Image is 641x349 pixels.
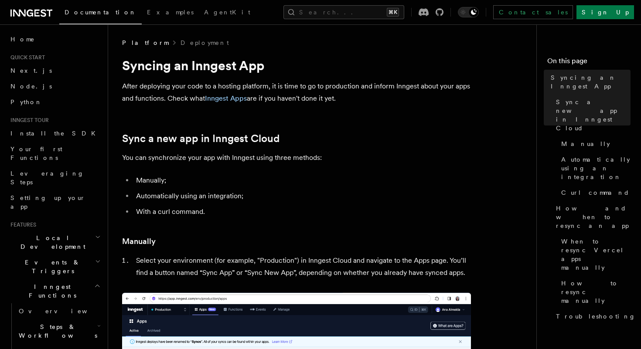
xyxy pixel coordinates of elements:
[283,5,404,19] button: Search...⌘K
[558,275,631,308] a: How to resync manually
[558,152,631,185] a: Automatically using an integration
[7,254,102,279] button: Events & Triggers
[547,70,631,94] a: Syncing an Inngest App
[59,3,142,24] a: Documentation
[7,190,102,214] a: Setting up your app
[7,31,102,47] a: Home
[547,56,631,70] h4: On this page
[122,235,156,247] a: Manually
[10,130,101,137] span: Install the SDK
[558,136,631,152] a: Manually
[7,54,45,61] span: Quick start
[122,132,280,145] a: Sync a new app in Inngest Cloud
[10,67,52,74] span: Next.js
[7,125,102,141] a: Install the SDK
[10,194,85,210] span: Setting up your app
[7,94,102,110] a: Python
[552,308,631,324] a: Troubleshooting
[10,83,52,90] span: Node.js
[122,152,471,164] p: You can synchronize your app with Inngest using three methods:
[122,80,471,105] p: After deploying your code to a hosting platform, it is time to go to production and inform Innges...
[387,8,399,17] kbd: ⌘K
[133,254,471,279] li: Select your environment (for example, "Production") in Inngest Cloud and navigate to the Apps pag...
[556,204,631,230] span: How and when to resync an app
[561,188,630,197] span: Curl command
[7,63,102,78] a: Next.js
[204,9,250,16] span: AgentKit
[199,3,256,24] a: AgentKit
[7,166,102,190] a: Leveraging Steps
[7,78,102,94] a: Node.js
[65,9,136,16] span: Documentation
[493,5,573,19] a: Contact sales
[7,117,49,124] span: Inngest tour
[19,308,109,315] span: Overview
[10,98,42,105] span: Python
[556,312,636,321] span: Troubleshooting
[561,237,631,272] span: When to resync Vercel apps manually
[7,279,102,303] button: Inngest Functions
[122,58,471,73] h1: Syncing an Inngest App
[142,3,199,24] a: Examples
[15,303,102,319] a: Overview
[205,94,247,102] a: Inngest Apps
[181,38,229,47] a: Deployment
[133,206,471,218] li: With a curl command.
[15,319,102,343] button: Steps & Workflows
[7,141,102,166] a: Your first Functions
[7,258,95,275] span: Events & Triggers
[458,7,479,17] button: Toggle dark mode
[7,234,95,251] span: Local Development
[7,230,102,254] button: Local Development
[133,174,471,186] li: Manually;
[133,190,471,202] li: Automatically using an integration;
[552,94,631,136] a: Sync a new app in Inngest Cloud
[551,73,631,91] span: Syncing an Inngest App
[10,146,62,161] span: Your first Functions
[10,170,84,186] span: Leveraging Steps
[122,38,168,47] span: Platform
[147,9,194,16] span: Examples
[561,139,610,148] span: Manually
[552,200,631,234] a: How and when to resync an app
[10,35,35,44] span: Home
[7,282,94,300] span: Inngest Functions
[7,221,36,228] span: Features
[561,155,631,181] span: Automatically using an integration
[558,234,631,275] a: When to resync Vercel apps manually
[558,185,631,200] a: Curl command
[15,322,97,340] span: Steps & Workflows
[556,98,631,132] span: Sync a new app in Inngest Cloud
[561,279,631,305] span: How to resync manually
[576,5,634,19] a: Sign Up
